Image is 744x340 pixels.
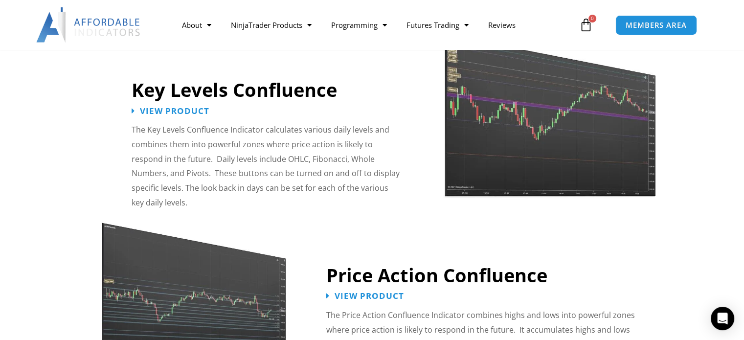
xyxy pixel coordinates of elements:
[132,107,209,115] a: View Product
[711,307,734,330] div: Open Intercom Messenger
[36,7,141,43] img: LogoAI | Affordable Indicators – NinjaTrader
[326,292,404,300] a: View Product
[615,15,697,35] a: MEMBERS AREA
[172,14,221,36] a: About
[478,14,525,36] a: Reviews
[172,14,577,36] nav: Menu
[443,17,656,200] img: Key Levels | Affordable Indicators – NinjaTrader
[326,262,547,288] a: Price Action Confluence
[132,77,337,102] a: Key Levels Confluence
[564,11,608,39] a: 0
[335,292,404,300] span: View Product
[588,15,596,23] span: 0
[626,22,687,29] span: MEMBERS AREA
[140,107,209,115] span: View Product
[321,14,397,36] a: Programming
[132,123,402,210] p: The Key Levels Confluence Indicator calculates various daily levels and combines them into powerf...
[397,14,478,36] a: Futures Trading
[221,14,321,36] a: NinjaTrader Products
